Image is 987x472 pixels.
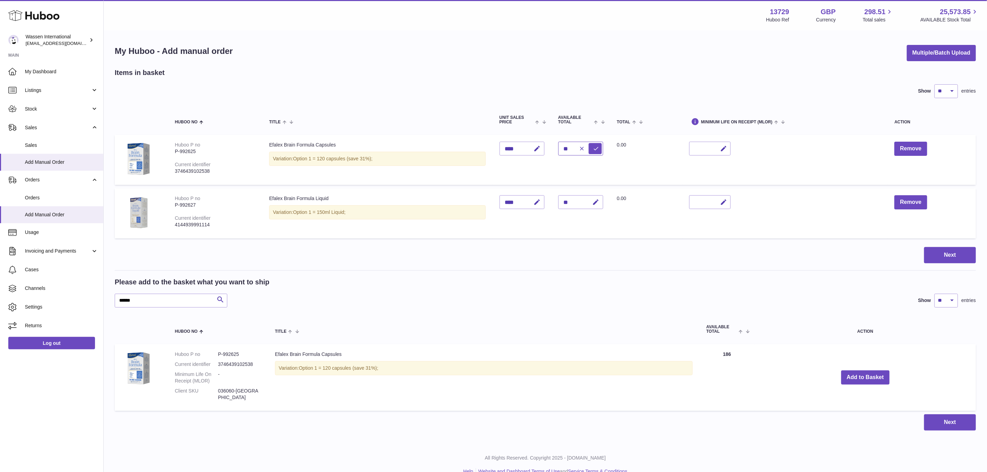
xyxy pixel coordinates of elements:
dt: Current identifier [175,361,218,368]
dt: Client SKU [175,388,218,401]
div: Variation: [269,152,485,166]
img: internalAdmin-13729@internal.huboo.com [8,35,19,45]
button: Add to Basket [841,370,890,385]
h2: Please add to the basket what you want to ship [115,277,269,287]
span: My Dashboard [25,68,98,75]
h2: Items in basket [115,68,165,77]
dd: P-992625 [218,351,261,358]
span: 0.00 [617,142,626,148]
img: Efalex Brain Formula Liquid [122,195,156,230]
span: Cases [25,266,98,273]
div: Currency [816,17,836,23]
span: Add Manual Order [25,159,98,166]
div: Huboo P no [175,142,200,148]
span: Sales [25,142,98,149]
span: Total [617,120,630,124]
span: Huboo no [175,329,198,334]
button: Remove [894,195,927,209]
span: [EMAIL_ADDRESS][DOMAIN_NAME] [26,40,102,46]
dd: - [218,371,261,384]
span: Sales [25,124,91,131]
span: AVAILABLE Stock Total [920,17,979,23]
span: Channels [25,285,98,292]
div: Current identifier [175,162,211,167]
td: Efalex Brain Formula Liquid [262,188,492,238]
label: Show [918,297,931,304]
div: Variation: [275,361,693,375]
div: Huboo P no [175,196,200,201]
div: Current identifier [175,215,211,221]
th: Action [755,318,976,341]
strong: 13729 [770,7,789,17]
span: entries [961,297,976,304]
a: Log out [8,337,95,349]
span: Stock [25,106,91,112]
td: Efalex Brain Formula Capsules [268,344,700,411]
div: P-992625 [175,148,255,155]
div: 3746439102538 [175,168,255,174]
div: Variation: [269,205,485,219]
button: Next [924,247,976,263]
span: Orders [25,177,91,183]
span: AVAILABLE Total [558,115,592,124]
div: Huboo Ref [766,17,789,23]
button: Remove [894,142,927,156]
h1: My Huboo - Add manual order [115,46,233,57]
span: Option 1 = 150ml Liquid; [293,209,345,215]
span: Settings [25,304,98,310]
span: Huboo no [175,120,198,124]
span: entries [961,88,976,94]
div: P-992627 [175,202,255,208]
span: Invoicing and Payments [25,248,91,254]
strong: GBP [821,7,836,17]
td: Efalex Brain Formula Capsules [262,135,492,185]
span: 25,573.85 [940,7,971,17]
span: Usage [25,229,98,236]
span: Listings [25,87,91,94]
div: Action [894,120,969,124]
dt: Minimum Life On Receipt (MLOR) [175,371,218,384]
span: Option 1 = 120 capsules (save 31%); [293,156,372,161]
span: Minimum Life On Receipt (MLOR) [701,120,772,124]
td: 186 [700,344,755,411]
img: Efalex Brain Formula Capsules [122,142,156,176]
a: 25,573.85 AVAILABLE Stock Total [920,7,979,23]
span: 0.00 [617,196,626,201]
span: Unit Sales Price [500,115,534,124]
div: Wassen International [26,34,88,47]
label: Show [918,88,931,94]
span: Title [275,329,286,334]
span: Returns [25,322,98,329]
span: Title [269,120,281,124]
span: Orders [25,195,98,201]
span: 298.51 [864,7,885,17]
span: Total sales [863,17,893,23]
span: AVAILABLE Total [706,325,737,334]
p: All Rights Reserved. Copyright 2025 - [DOMAIN_NAME] [109,455,981,461]
dd: 3746439102538 [218,361,261,368]
button: Next [924,414,976,431]
span: Option 1 = 120 capsules (save 31%); [299,365,378,371]
dd: 036060-[GEOGRAPHIC_DATA] [218,388,261,401]
div: 4144939991114 [175,221,255,228]
button: Multiple/Batch Upload [907,45,976,61]
a: 298.51 Total sales [863,7,893,23]
dt: Huboo P no [175,351,218,358]
img: Efalex Brain Formula Capsules [122,351,156,386]
span: Add Manual Order [25,211,98,218]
